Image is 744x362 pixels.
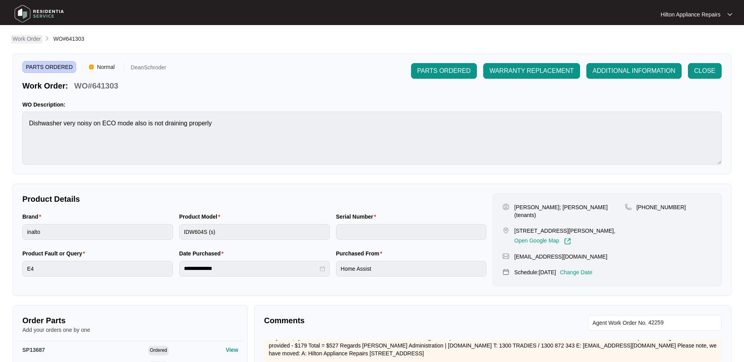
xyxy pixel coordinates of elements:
span: PARTS ORDERED [417,66,471,76]
p: Change Date [560,268,593,276]
span: WO#641303 [53,36,84,42]
p: DeanSchroder [131,65,166,73]
span: ADDITIONAL INFORMATION [593,66,675,76]
button: CLOSE [688,63,722,79]
input: Date Purchased [184,264,318,273]
img: dropdown arrow [728,13,732,16]
a: Work Order [11,35,42,43]
label: Date Purchased [179,250,227,257]
label: Purchased From [336,250,386,257]
img: map-pin [502,227,509,234]
button: ADDITIONAL INFORMATION [586,63,682,79]
img: Vercel Logo [89,65,94,69]
p: Work Order: [22,80,68,91]
p: Product Details [22,194,486,205]
input: Serial Number [336,224,487,240]
span: WARRANTY REPLACEMENT [489,66,574,76]
p: Work Order [13,35,41,43]
span: SP13687 [22,347,45,353]
p: WO#641303 [74,80,118,91]
label: Serial Number [336,213,379,221]
p: [PHONE_NUMBER] [637,203,686,211]
img: map-pin [625,203,632,210]
label: Product Model [179,213,224,221]
label: Product Fault or Query [22,250,88,257]
span: Ordered [148,346,169,355]
span: PARTS ORDERED [22,61,76,73]
img: map-pin [502,253,509,260]
p: Add your orders one by one [22,326,238,334]
label: Brand [22,213,44,221]
p: Hilton Appliance Repairs [660,11,720,18]
a: Open Google Map [514,238,571,245]
p: Hey Sass, I just want to confirm the below before we attend: Charges to repair: Initial attendanc... [269,334,717,357]
textarea: Dishwasher very noisy on ECO mode also is not draining properly [22,112,722,165]
input: Product Model [179,224,330,240]
p: [EMAIL_ADDRESS][DOMAIN_NAME] [514,253,607,261]
p: Schedule: [DATE] [514,268,556,276]
img: map-pin [502,268,509,275]
p: WO Description: [22,101,722,109]
input: Purchased From [336,261,487,277]
img: user-pin [502,203,509,210]
button: WARRANTY REPLACEMENT [483,63,580,79]
button: PARTS ORDERED [411,63,477,79]
input: Add Agent Work Order No. [648,318,717,328]
p: View [226,346,238,354]
img: chevron-right [44,35,50,42]
p: [PERSON_NAME]; [PERSON_NAME] (tenants) [514,203,624,219]
img: residentia service logo [12,2,67,25]
img: Link-External [564,238,571,245]
span: CLOSE [694,66,715,76]
input: Product Fault or Query [22,261,173,277]
input: Brand [22,224,173,240]
p: [STREET_ADDRESS][PERSON_NAME], [514,227,615,235]
p: Order Parts [22,315,238,326]
span: Normal [94,61,118,73]
span: Agent Work Order No. [593,318,647,328]
p: Comments [264,315,487,326]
